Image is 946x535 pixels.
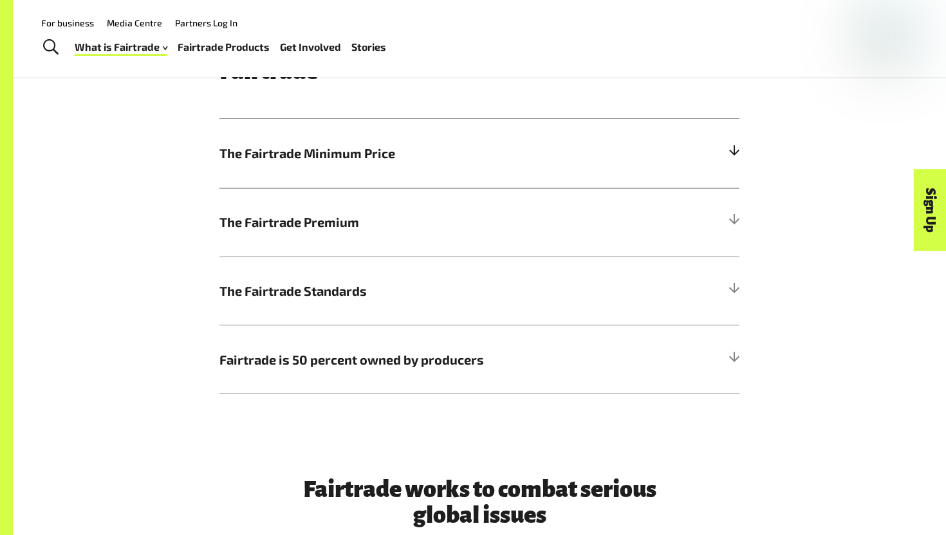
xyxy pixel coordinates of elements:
[280,38,341,57] a: Get Involved
[107,17,162,28] a: Media Centre
[175,17,237,28] a: Partners Log In
[219,212,609,231] span: The Fairtrade Premium
[178,38,270,57] a: Fairtrade Products
[75,38,167,57] a: What is Fairtrade
[219,143,609,163] span: The Fairtrade Minimum Price
[860,12,910,66] img: Fairtrade Australia New Zealand logo
[41,17,94,28] a: For business
[219,350,609,369] span: Fairtrade is 50 percent owned by producers
[286,476,672,528] h3: Fairtrade works to combat serious global issues
[351,38,386,57] a: Stories
[35,32,66,64] a: Toggle Search
[219,281,609,300] span: The Fairtrade Standards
